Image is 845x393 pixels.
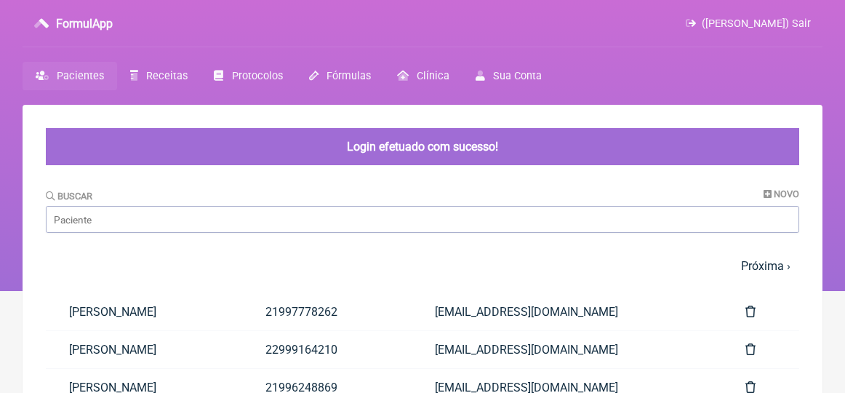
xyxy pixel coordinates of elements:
[46,206,799,233] input: Paciente
[232,70,283,82] span: Protocolos
[764,188,799,199] a: Novo
[741,259,790,273] a: Próxima ›
[686,17,811,30] a: ([PERSON_NAME]) Sair
[117,62,201,90] a: Receitas
[242,331,412,368] a: 22999164210
[201,62,295,90] a: Protocolos
[493,70,542,82] span: Sua Conta
[146,70,188,82] span: Receitas
[46,331,242,368] a: [PERSON_NAME]
[46,191,92,202] label: Buscar
[774,188,799,199] span: Novo
[46,128,799,165] div: Login efetuado com sucesso!
[384,62,462,90] a: Clínica
[56,17,113,31] h3: FormulApp
[327,70,371,82] span: Fórmulas
[46,250,799,282] nav: pager
[57,70,104,82] span: Pacientes
[46,293,242,330] a: [PERSON_NAME]
[412,331,722,368] a: [EMAIL_ADDRESS][DOMAIN_NAME]
[23,62,117,90] a: Pacientes
[702,17,811,30] span: ([PERSON_NAME]) Sair
[417,70,449,82] span: Clínica
[296,62,384,90] a: Fórmulas
[412,293,722,330] a: [EMAIL_ADDRESS][DOMAIN_NAME]
[462,62,555,90] a: Sua Conta
[242,293,412,330] a: 21997778262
